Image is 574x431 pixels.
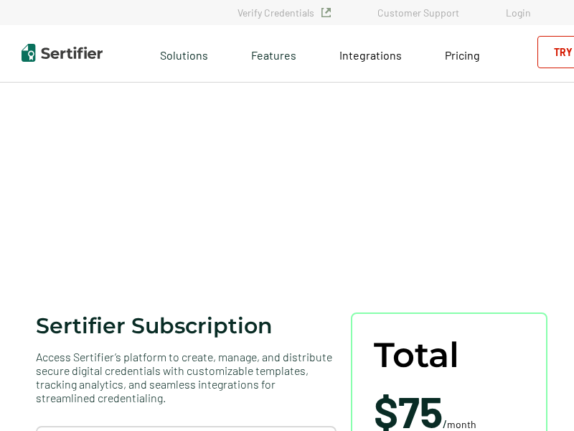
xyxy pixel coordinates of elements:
span: Pricing [445,48,480,62]
span: Integrations [339,48,402,62]
span: Total [374,335,459,375]
a: Verify Credentials [237,6,331,19]
a: Customer Support [377,6,459,19]
span: Sertifier Subscription [36,312,273,339]
img: Verified [321,8,331,17]
a: Pricing [445,45,480,62]
span: Solutions [160,45,208,62]
a: Integrations [339,45,402,62]
span: Access Sertifier’s platform to create, manage, and distribute secure digital credentials with cus... [36,350,337,404]
img: Sertifier | Digital Credentialing Platform [22,44,103,62]
span: Features [251,45,296,62]
a: Login [506,6,531,19]
span: month [447,418,476,430]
